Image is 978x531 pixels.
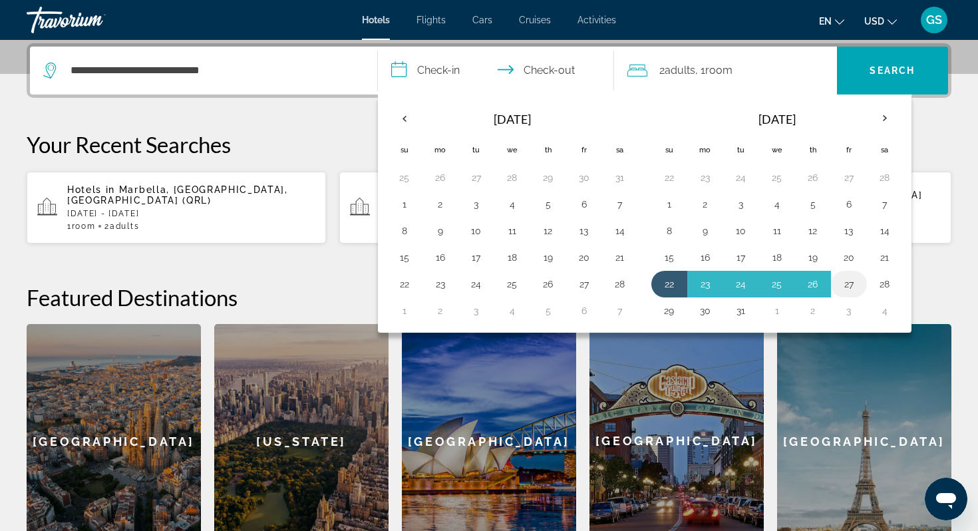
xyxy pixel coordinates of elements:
button: Day 25 [766,168,788,187]
span: Room [705,64,733,77]
button: Day 26 [802,275,824,293]
button: Day 31 [731,301,752,320]
button: Day 2 [430,301,451,320]
a: Flights [416,15,446,25]
h2: Featured Destinations [27,284,951,311]
button: Search [837,47,949,94]
button: Day 19 [538,248,559,267]
button: Day 30 [573,168,595,187]
button: Day 28 [874,168,896,187]
span: Search [870,65,915,76]
button: Day 26 [538,275,559,293]
button: Day 9 [695,222,716,240]
button: Hotels in Marbella, [GEOGRAPHIC_DATA], [GEOGRAPHIC_DATA] (QRL)[DATE] - [DATE]1Room2Adults [27,171,326,244]
button: Day 16 [695,248,716,267]
button: Previous month [387,103,422,134]
span: 2 [104,222,139,231]
button: Day 27 [838,275,860,293]
button: Day 21 [609,248,631,267]
span: Room [72,222,96,231]
button: Day 16 [430,248,451,267]
span: Hotels in [67,184,115,195]
button: Day 2 [430,195,451,214]
button: Day 6 [573,301,595,320]
button: Day 9 [430,222,451,240]
button: User Menu [917,6,951,34]
button: Day 28 [874,275,896,293]
button: Day 30 [695,301,716,320]
span: Activities [577,15,616,25]
button: Day 18 [502,248,523,267]
button: Change currency [864,11,897,31]
button: Change language [819,11,844,31]
button: Day 11 [766,222,788,240]
button: Day 12 [802,222,824,240]
button: Day 3 [838,301,860,320]
button: Day 23 [695,275,716,293]
button: Day 29 [538,168,559,187]
button: Day 31 [609,168,631,187]
button: Day 10 [466,222,487,240]
button: Day 4 [874,301,896,320]
input: Search hotel destination [69,61,357,81]
button: Day 8 [394,222,415,240]
button: Day 21 [874,248,896,267]
button: Day 4 [502,195,523,214]
button: Day 12 [538,222,559,240]
button: Day 24 [731,275,752,293]
button: Day 22 [394,275,415,293]
button: Day 25 [766,275,788,293]
button: Hotels in [GEOGRAPHIC_DATA], [GEOGRAPHIC_DATA], [GEOGRAPHIC_DATA] (LAS)[DATE] - [DATE]1Room2Adults [339,171,639,244]
button: Day 20 [573,248,595,267]
button: Day 1 [394,301,415,320]
button: Day 3 [466,301,487,320]
button: Day 17 [731,248,752,267]
button: Day 1 [394,195,415,214]
button: Day 27 [573,275,595,293]
p: Your Recent Searches [27,131,951,158]
button: Day 5 [802,195,824,214]
button: Day 5 [538,301,559,320]
span: Cars [472,15,492,25]
a: Hotels [362,15,390,25]
span: Marbella, [GEOGRAPHIC_DATA], [GEOGRAPHIC_DATA] (QRL) [67,184,288,206]
button: Day 27 [838,168,860,187]
a: Cruises [519,15,551,25]
button: Day 7 [874,195,896,214]
button: Day 26 [802,168,824,187]
button: Day 3 [731,195,752,214]
button: Day 3 [466,195,487,214]
button: Day 19 [802,248,824,267]
button: Day 25 [502,275,523,293]
button: Travelers: 2 adults, 0 children [614,47,837,94]
table: Right calendar grid [651,103,903,324]
button: Day 24 [731,168,752,187]
button: Day 29 [659,301,680,320]
button: Select check in and out date [378,47,614,94]
button: Day 25 [394,168,415,187]
div: Search widget [30,47,948,94]
span: , 1 [695,61,733,80]
span: USD [864,16,884,27]
button: Day 1 [766,301,788,320]
button: Day 20 [838,248,860,267]
button: Day 23 [695,168,716,187]
button: Day 5 [538,195,559,214]
a: Travorium [27,3,160,37]
button: Day 14 [874,222,896,240]
span: Adults [110,222,139,231]
iframe: Button to launch messaging window [925,478,967,520]
button: Day 26 [430,168,451,187]
button: Day 18 [766,248,788,267]
table: Left calendar grid [387,103,638,324]
button: Day 22 [659,275,680,293]
th: [DATE] [687,103,867,135]
button: Day 15 [394,248,415,267]
span: GS [926,13,942,27]
button: Day 28 [609,275,631,293]
button: Day 6 [573,195,595,214]
button: Day 4 [502,301,523,320]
